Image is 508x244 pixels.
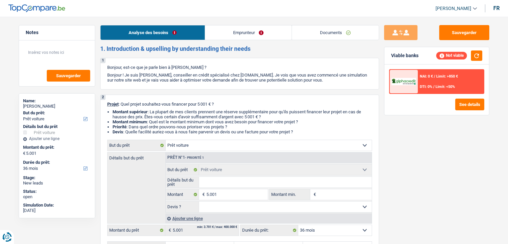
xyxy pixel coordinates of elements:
[436,74,458,79] span: Limit: >850 €
[108,152,165,160] label: Détails but du prêt
[23,180,91,186] div: New leads
[433,85,435,89] span: /
[23,136,91,141] div: Ajouter une ligne
[23,203,91,208] div: Simulation Date:
[391,78,416,86] img: AlphaCredit
[113,119,147,124] strong: Montant minimum
[434,74,435,79] span: /
[23,175,91,180] div: Stage:
[23,124,91,129] div: Détails but du prêt
[26,30,88,35] h5: Notes
[436,6,471,11] span: [PERSON_NAME]
[391,53,418,58] div: Viable banks
[165,214,372,223] div: Ajouter une ligne
[23,189,91,194] div: Status:
[107,102,119,107] span: Projet
[270,189,310,200] label: Montant min.
[436,85,455,89] span: Limit: <50%
[56,74,81,78] span: Sauvegarder
[166,155,206,160] div: Prêt n°1
[23,160,90,165] label: Durée du prêt:
[101,95,106,100] div: 2
[101,25,205,40] a: Analyse des besoins
[199,189,206,200] span: €
[23,104,91,109] div: [PERSON_NAME]
[23,110,90,116] label: But du prêt:
[185,156,204,159] span: - Priorité 1
[113,124,127,129] strong: Priorité
[455,99,484,110] button: See details
[430,3,477,14] a: [PERSON_NAME]
[107,65,372,70] p: Bonjour, est-ce que je parle bien à [PERSON_NAME] ?
[113,119,372,124] li: : Quel est le montant minimum dont vous avez besoin pour financer votre projet ?
[8,4,65,12] img: TopCompare Logo
[23,98,91,104] div: Name:
[113,109,148,114] strong: Montant supérieur
[107,73,372,83] p: Bonjour ! Je suis [PERSON_NAME], conseiller en crédit spécialisé chez [DOMAIN_NAME]. Je vois que ...
[47,70,90,82] button: Sauvegarder
[108,140,166,151] label: But du prêt
[113,129,123,134] span: Devis
[420,74,433,79] span: NAI: 0 €
[107,102,372,107] p: : Quel projet souhaitez-vous financer pour 5 001 € ?
[439,25,489,40] button: Sauvegarder
[23,145,90,150] label: Montant du prêt:
[100,45,379,52] h2: 1. Introduction & upselling by understanding their needs
[292,25,379,40] a: Documents
[166,189,199,200] label: Montant
[197,226,237,229] div: min: 3.701 € / max: 400.000 €
[113,109,372,119] li: : La plupart de mes clients prennent une réserve supplémentaire pour qu'ils puissent financer leu...
[436,52,467,59] div: Not viable
[166,177,199,188] label: Détails but du prêt
[205,25,292,40] a: Emprunteur
[493,5,500,11] div: fr
[240,225,298,236] label: Durée du prêt:
[166,164,199,175] label: But du prêt
[166,202,199,212] label: Devis ?
[310,189,318,200] span: €
[420,85,432,89] span: DTI: 0%
[108,225,165,236] label: Montant du prêt
[165,225,173,236] span: €
[113,129,372,134] li: : Quelle facilité auriez-vous à nous faire parvenir un devis ou une facture pour votre projet ?
[23,194,91,200] div: open
[101,58,106,63] div: 1
[23,151,25,156] span: €
[23,208,91,213] div: [DATE]
[113,124,372,129] li: : Dans quel ordre pouvons-nous prioriser vos projets ?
